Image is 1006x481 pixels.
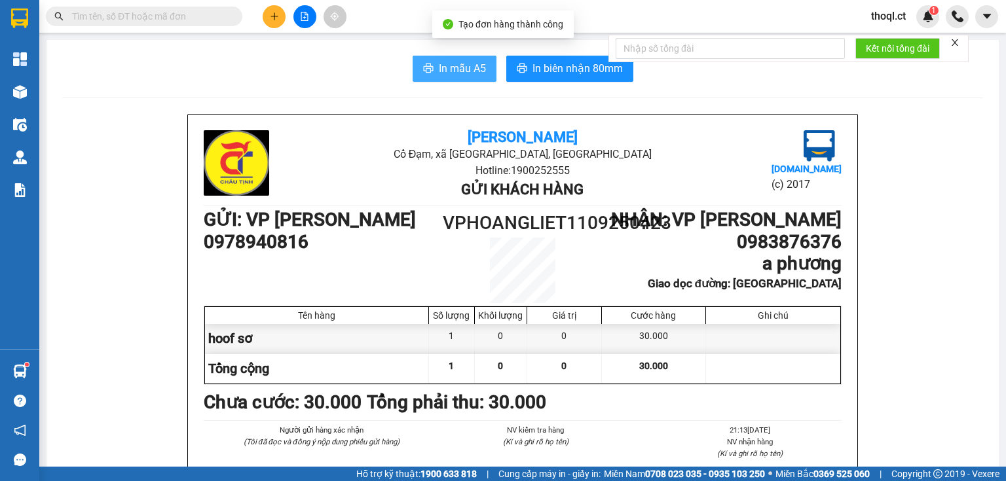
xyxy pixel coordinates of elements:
img: dashboard-icon [13,52,27,66]
i: (Kí và ghi rõ họ tên) [717,449,783,458]
button: Kết nối tổng đài [855,38,940,59]
span: | [487,467,489,481]
i: (Kí và ghi rõ họ tên) [503,437,568,446]
input: Nhập số tổng đài [616,38,845,59]
div: Cước hàng [605,310,702,321]
img: warehouse-icon [13,365,27,378]
span: In biên nhận 80mm [532,60,623,77]
strong: 1900 633 818 [420,469,477,479]
img: logo.jpg [16,16,82,82]
span: printer [423,63,434,75]
img: warehouse-icon [13,151,27,164]
button: aim [324,5,346,28]
sup: 1 [929,6,939,15]
img: logo.jpg [804,130,835,162]
span: message [14,454,26,466]
span: question-circle [14,395,26,407]
li: Cổ Đạm, xã [GEOGRAPHIC_DATA], [GEOGRAPHIC_DATA] [310,146,735,162]
div: Tên hàng [208,310,425,321]
div: 1 [429,324,475,353]
span: aim [330,12,339,21]
h1: VPHOANGLIET1109250423 [443,209,603,238]
span: copyright [933,469,942,478]
span: plus [270,12,279,21]
li: Người gửi hàng xác nhận [230,424,413,436]
span: Tạo đơn hàng thành công [458,19,563,29]
img: warehouse-icon [13,118,27,132]
span: Hỗ trợ kỹ thuật: [356,467,477,481]
span: 0 [561,361,567,371]
b: [DOMAIN_NAME] [772,164,842,174]
button: plus [263,5,286,28]
span: close [950,38,959,47]
sup: 1 [25,363,29,366]
h1: 0978940816 [204,231,443,253]
span: ⚪️ [768,471,772,476]
h1: a phương [603,253,842,275]
li: Cổ Đạm, xã [GEOGRAPHIC_DATA], [GEOGRAPHIC_DATA] [122,32,548,48]
b: GỬI : VP [PERSON_NAME] [16,95,229,116]
div: Khối lượng [478,310,523,321]
img: warehouse-icon [13,85,27,99]
span: file-add [300,12,309,21]
span: printer [517,63,527,75]
div: 0 [527,324,602,353]
b: Gửi khách hàng [461,181,584,198]
li: Hotline: 1900252555 [310,162,735,179]
span: notification [14,424,26,436]
span: 1 [931,6,936,15]
img: logo-vxr [11,9,28,28]
h1: 0983876376 [603,231,842,253]
div: 30.000 [602,324,706,353]
li: 21:13[DATE] [659,424,842,436]
strong: 0708 023 035 - 0935 103 250 [645,469,765,479]
span: check-circle [443,19,453,29]
li: NV nhận hàng [659,436,842,448]
span: Cung cấp máy in - giấy in: [498,467,601,481]
b: [PERSON_NAME] [468,129,578,145]
div: Ghi chú [709,310,837,321]
img: solution-icon [13,183,27,197]
div: Giá trị [531,310,598,321]
span: 0 [498,361,503,371]
i: (Tôi đã đọc và đồng ý nộp dung phiếu gửi hàng) [244,437,400,446]
span: | [880,467,882,481]
span: 1 [449,361,454,371]
div: Số lượng [432,310,471,321]
span: thoql.ct [861,8,916,24]
span: 30.000 [639,361,668,371]
li: Hotline: 1900252555 [122,48,548,65]
li: (c) 2017 [772,176,842,192]
span: Kết nối tổng đài [866,41,929,56]
span: Miền Bắc [775,467,870,481]
span: Tổng cộng [208,361,269,376]
button: printerIn biên nhận 80mm [506,56,633,82]
div: 0 [475,324,527,353]
button: caret-down [975,5,998,28]
img: icon-new-feature [922,10,934,22]
b: GỬI : VP [PERSON_NAME] [204,209,416,230]
img: logo.jpg [204,130,269,196]
b: NHẬN : VP [PERSON_NAME] [611,209,842,230]
button: file-add [293,5,316,28]
input: Tìm tên, số ĐT hoặc mã đơn [72,9,227,24]
b: Tổng phải thu: 30.000 [367,391,546,413]
span: Miền Nam [604,467,765,481]
button: printerIn mẫu A5 [413,56,496,82]
b: Giao dọc đường: [GEOGRAPHIC_DATA] [648,277,842,290]
span: caret-down [981,10,993,22]
img: phone-icon [952,10,963,22]
div: hoof sơ [205,324,429,353]
span: In mẫu A5 [439,60,486,77]
span: search [54,12,64,21]
strong: 0369 525 060 [813,469,870,479]
li: NV kiểm tra hàng [444,424,627,436]
b: Chưa cước : 30.000 [204,391,362,413]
